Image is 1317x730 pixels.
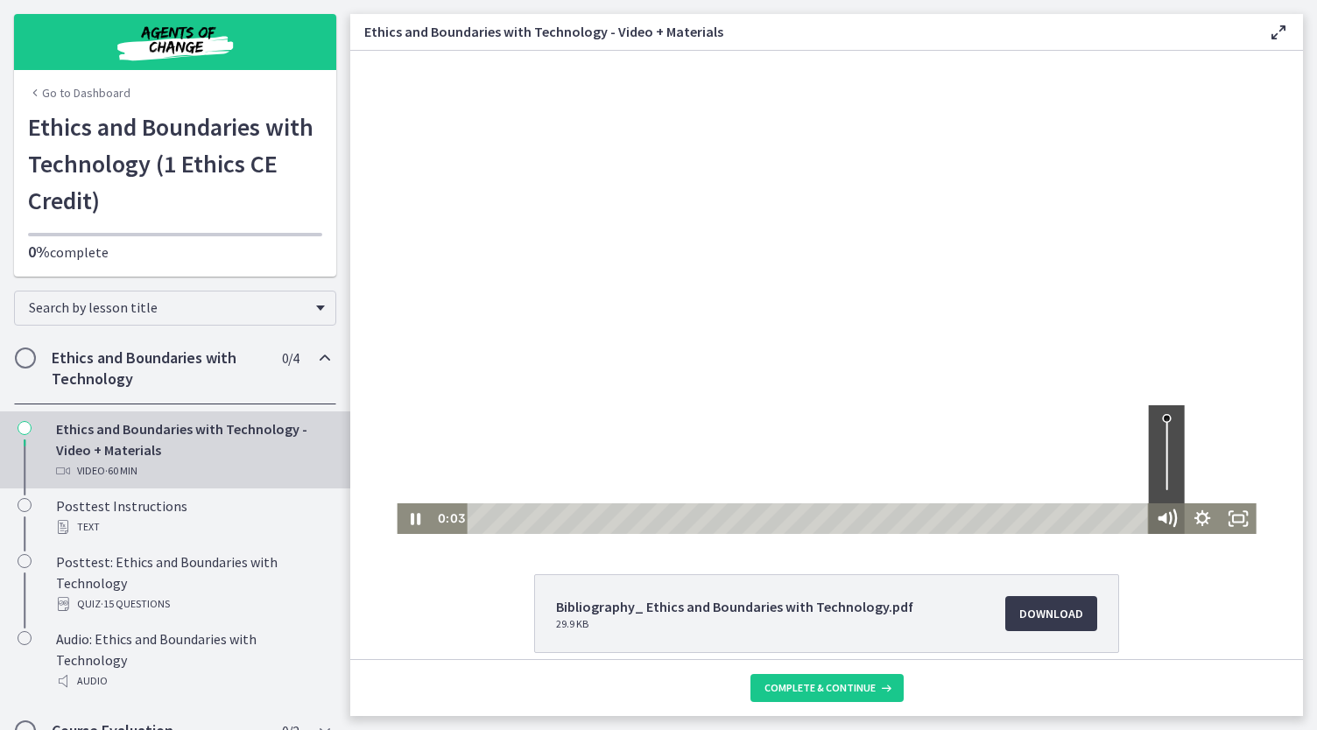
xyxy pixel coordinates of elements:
a: Download [1005,596,1097,631]
button: Complete & continue [750,674,904,702]
h2: Ethics and Boundaries with Technology [52,347,265,390]
button: Fullscreen [870,453,906,483]
span: 29.9 KB [556,617,913,631]
p: complete [28,242,322,263]
span: 0% [28,242,50,262]
div: Text [56,516,329,537]
div: Volume [799,354,835,453]
span: Search by lesson title [29,298,307,316]
h1: Ethics and Boundaries with Technology (1 Ethics CE Credit) [28,109,322,219]
span: · 15 Questions [101,593,170,614]
div: Audio [56,670,329,691]
img: Agents of Change [70,21,280,63]
button: Show settings menu [835,453,870,483]
div: Posttest: Ethics and Boundaries with Technology [56,551,329,614]
div: Audio: Ethics and Boundaries with Technology [56,628,329,691]
button: Mute [799,453,835,483]
span: 0 / 4 [282,347,299,369]
iframe: Video Lesson [350,51,1303,534]
div: Posttest Instructions [56,495,329,537]
span: Bibliography_ Ethics and Boundaries with Technology.pdf [556,596,913,617]
span: · 60 min [105,460,137,481]
div: Search by lesson title [14,291,336,326]
a: Go to Dashboard [28,84,130,102]
h3: Ethics and Boundaries with Technology - Video + Materials [364,21,1240,42]
div: Video [56,460,329,481]
span: Complete & continue [764,681,876,695]
div: Quiz [56,593,329,614]
span: Download [1019,603,1083,624]
div: Ethics and Boundaries with Technology - Video + Materials [56,418,329,481]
